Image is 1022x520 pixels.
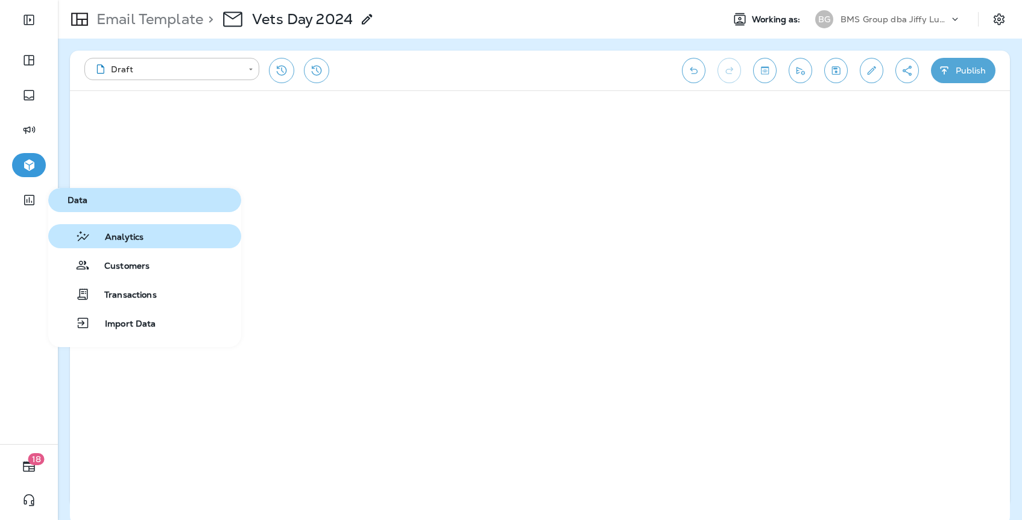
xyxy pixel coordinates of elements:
button: Customers [48,253,241,277]
button: Data [48,188,241,212]
div: BG [815,10,833,28]
div: Draft [93,63,240,75]
button: Undo [682,58,705,83]
span: 18 [28,453,45,465]
button: Transactions [48,282,241,306]
button: Toggle preview [753,58,777,83]
p: > [203,10,213,28]
button: Analytics [48,224,241,248]
span: Working as: [752,14,803,25]
button: Edit details [860,58,883,83]
p: BMS Group dba Jiffy Lube [841,14,949,24]
button: Publish [931,58,995,83]
p: Vets Day 2024 [252,10,353,28]
button: Settings [988,8,1010,30]
span: Customers [90,261,150,272]
span: Import Data [90,319,156,330]
button: Expand Sidebar [12,8,46,32]
span: Analytics [90,232,144,243]
button: Restore from previous version [269,58,294,83]
button: Send test email [789,58,812,83]
span: Data [53,195,236,205]
button: Save [824,58,848,83]
button: Import Data [48,311,241,335]
span: Transactions [90,290,157,301]
button: Create a Shareable Preview Link [895,58,919,83]
button: View Changelog [304,58,329,83]
p: Email Template [92,10,203,28]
